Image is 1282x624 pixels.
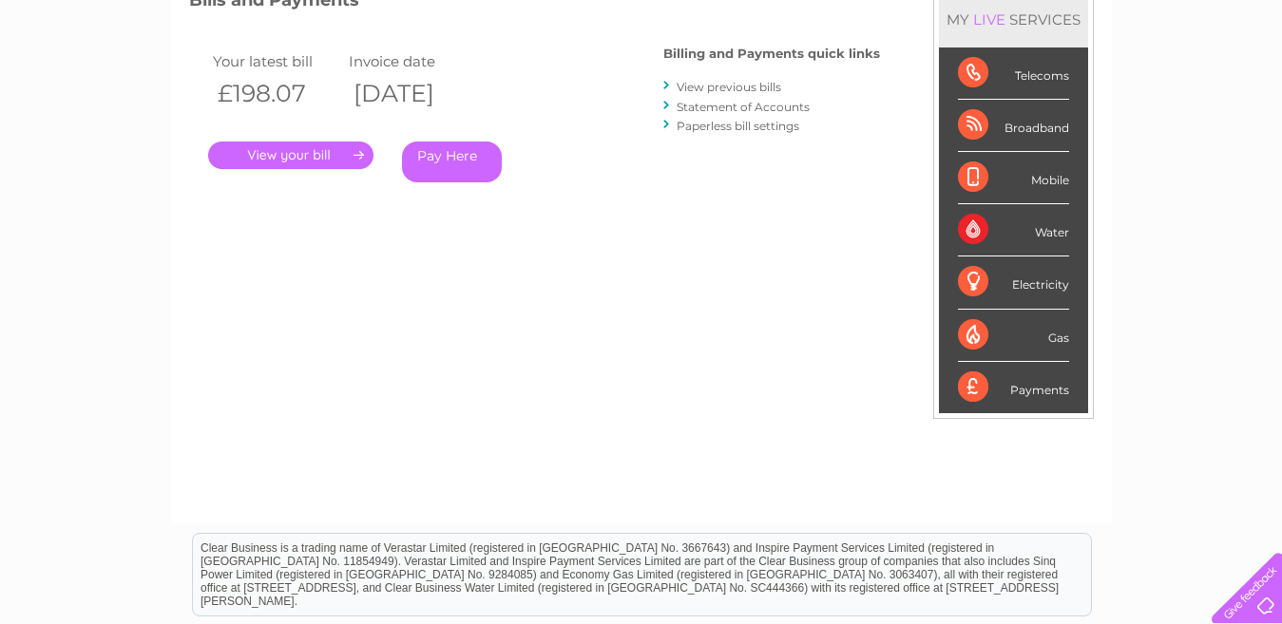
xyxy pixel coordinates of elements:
[995,81,1037,95] a: Energy
[958,310,1069,362] div: Gas
[958,100,1069,152] div: Broadband
[1156,81,1202,95] a: Contact
[208,74,345,113] th: £198.07
[958,152,1069,204] div: Mobile
[193,10,1091,92] div: Clear Business is a trading name of Verastar Limited (registered in [GEOGRAPHIC_DATA] No. 3667643...
[958,362,1069,413] div: Payments
[958,47,1069,100] div: Telecoms
[958,256,1069,309] div: Electricity
[969,10,1009,28] div: LIVE
[924,9,1055,33] a: 0333 014 3131
[677,80,781,94] a: View previous bills
[45,49,142,107] img: logo.png
[677,100,810,114] a: Statement of Accounts
[947,81,984,95] a: Water
[208,48,345,74] td: Your latest bill
[208,142,373,169] a: .
[1219,81,1264,95] a: Log out
[344,74,481,113] th: [DATE]
[1048,81,1105,95] a: Telecoms
[958,204,1069,256] div: Water
[1117,81,1144,95] a: Blog
[663,47,880,61] h4: Billing and Payments quick links
[677,119,799,133] a: Paperless bill settings
[344,48,481,74] td: Invoice date
[402,142,502,182] a: Pay Here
